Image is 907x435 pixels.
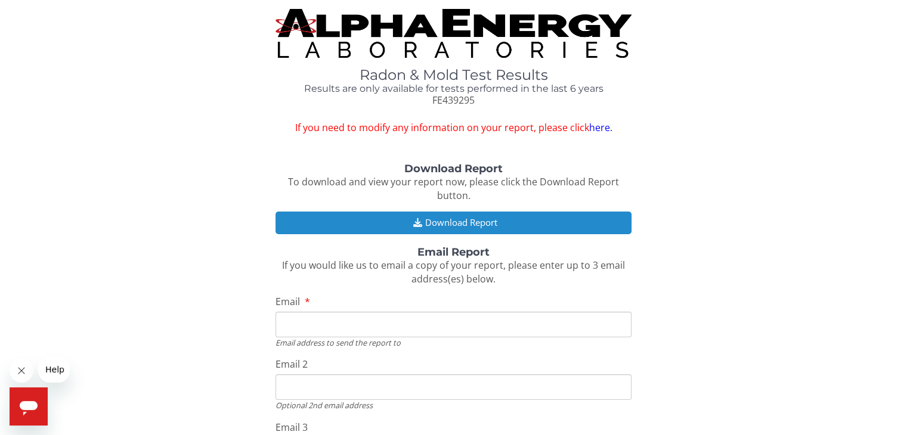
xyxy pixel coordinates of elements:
iframe: Button to launch messaging window [10,387,48,425]
span: If you need to modify any information on your report, please click [275,121,631,135]
span: Email 3 [275,421,308,434]
div: Optional 2nd email address [275,400,631,411]
strong: Email Report [417,246,490,259]
a: here. [589,121,612,134]
span: To download and view your report now, please click the Download Report button. [288,175,619,202]
span: FE439295 [432,94,475,107]
span: Email 2 [275,358,308,371]
div: Email address to send the report to [275,337,631,348]
h4: Results are only available for tests performed in the last 6 years [275,83,631,94]
span: Email [275,295,300,308]
iframe: Close message [10,359,33,383]
img: TightCrop.jpg [275,9,631,58]
button: Download Report [275,212,631,234]
strong: Download Report [404,162,503,175]
iframe: Message from company [38,356,70,383]
h1: Radon & Mold Test Results [275,67,631,83]
span: If you would like us to email a copy of your report, please enter up to 3 email address(es) below. [282,259,625,285]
